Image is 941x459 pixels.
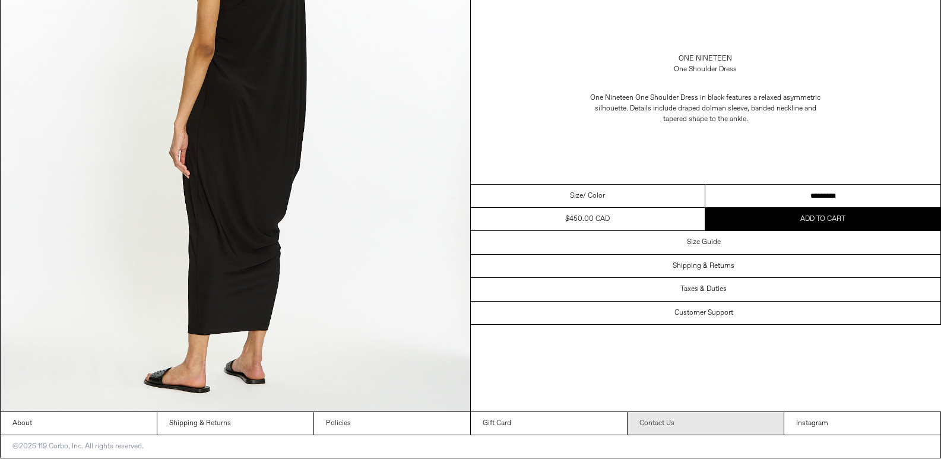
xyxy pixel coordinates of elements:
[587,87,824,131] p: One Nineteen One Shoulder Dress in black features a relaxed asymmetric silhouette. Details includ...
[705,208,940,230] button: Add to cart
[687,238,721,246] h3: Size Guide
[679,53,732,64] a: One Nineteen
[784,412,940,435] a: Instagram
[628,412,784,435] a: Contact Us
[1,435,156,458] p: ©2025 119 Corbo, Inc. All rights reserved.
[674,309,733,317] h3: Customer Support
[1,412,157,435] a: About
[800,214,845,224] span: Add to cart
[673,262,734,270] h3: Shipping & Returns
[471,412,627,435] a: Gift Card
[157,412,313,435] a: Shipping & Returns
[674,64,737,75] div: One Shoulder Dress
[680,285,727,293] h3: Taxes & Duties
[314,412,470,435] a: Policies
[565,214,610,224] div: $450.00 CAD
[583,191,605,201] span: / Color
[570,191,583,201] span: Size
